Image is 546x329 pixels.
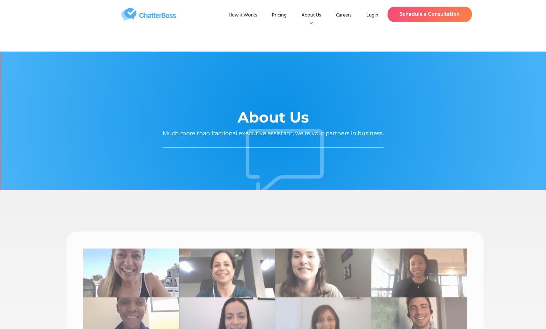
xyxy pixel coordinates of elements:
[330,9,357,22] a: Careers
[296,9,327,22] div: About Us
[388,7,472,22] a: Schedule a Consultation
[301,12,321,19] div: About Us
[223,9,263,22] a: How it Works
[163,130,384,137] div: Much more than fractional executive assistant, we're your partners in business.
[74,8,223,21] a: home
[266,9,292,22] a: Pricing
[238,108,309,126] h1: About Us
[361,9,384,22] a: Login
